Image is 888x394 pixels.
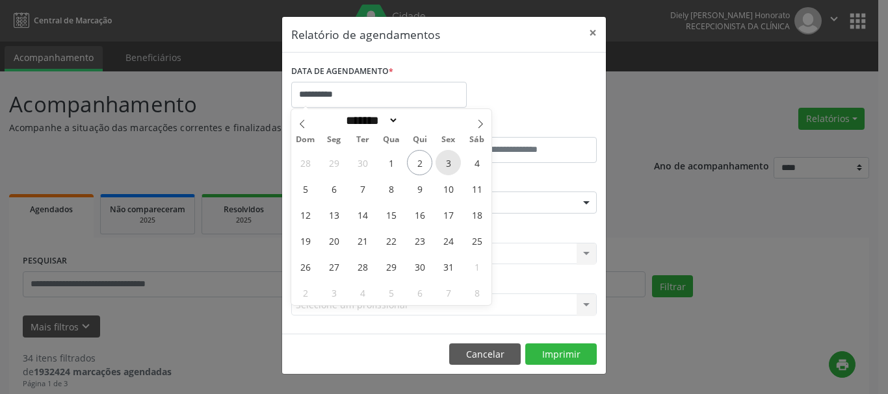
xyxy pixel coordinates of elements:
[378,254,404,279] span: Outubro 29, 2025
[293,280,318,305] span: Novembro 2, 2025
[464,228,490,253] span: Outubro 25, 2025
[291,136,320,144] span: Dom
[293,150,318,175] span: Setembro 28, 2025
[291,26,440,43] h5: Relatório de agendamentos
[436,150,461,175] span: Outubro 3, 2025
[320,136,348,144] span: Seg
[580,17,606,49] button: Close
[464,150,490,175] span: Outubro 4, 2025
[350,150,375,175] span: Setembro 30, 2025
[293,176,318,201] span: Outubro 5, 2025
[293,202,318,227] span: Outubro 12, 2025
[321,228,346,253] span: Outubro 20, 2025
[447,117,597,137] label: ATÉ
[464,254,490,279] span: Novembro 1, 2025
[407,202,432,227] span: Outubro 16, 2025
[407,280,432,305] span: Novembro 6, 2025
[436,254,461,279] span: Outubro 31, 2025
[449,343,521,365] button: Cancelar
[350,280,375,305] span: Novembro 4, 2025
[407,228,432,253] span: Outubro 23, 2025
[436,176,461,201] span: Outubro 10, 2025
[321,176,346,201] span: Outubro 6, 2025
[463,136,491,144] span: Sáb
[350,176,375,201] span: Outubro 7, 2025
[378,176,404,201] span: Outubro 8, 2025
[378,150,404,175] span: Outubro 1, 2025
[377,136,406,144] span: Qua
[464,280,490,305] span: Novembro 8, 2025
[291,62,393,82] label: DATA DE AGENDAMENTO
[378,202,404,227] span: Outubro 15, 2025
[407,150,432,175] span: Outubro 2, 2025
[378,280,404,305] span: Novembro 5, 2025
[350,254,375,279] span: Outubro 28, 2025
[293,228,318,253] span: Outubro 19, 2025
[378,228,404,253] span: Outubro 22, 2025
[321,254,346,279] span: Outubro 27, 2025
[350,202,375,227] span: Outubro 14, 2025
[406,136,434,144] span: Qui
[321,150,346,175] span: Setembro 29, 2025
[321,280,346,305] span: Novembro 3, 2025
[436,228,461,253] span: Outubro 24, 2025
[321,202,346,227] span: Outubro 13, 2025
[293,254,318,279] span: Outubro 26, 2025
[436,202,461,227] span: Outubro 17, 2025
[525,343,597,365] button: Imprimir
[434,136,463,144] span: Sex
[464,202,490,227] span: Outubro 18, 2025
[436,280,461,305] span: Novembro 7, 2025
[348,136,377,144] span: Ter
[341,114,398,127] select: Month
[350,228,375,253] span: Outubro 21, 2025
[464,176,490,201] span: Outubro 11, 2025
[407,176,432,201] span: Outubro 9, 2025
[398,114,441,127] input: Year
[407,254,432,279] span: Outubro 30, 2025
